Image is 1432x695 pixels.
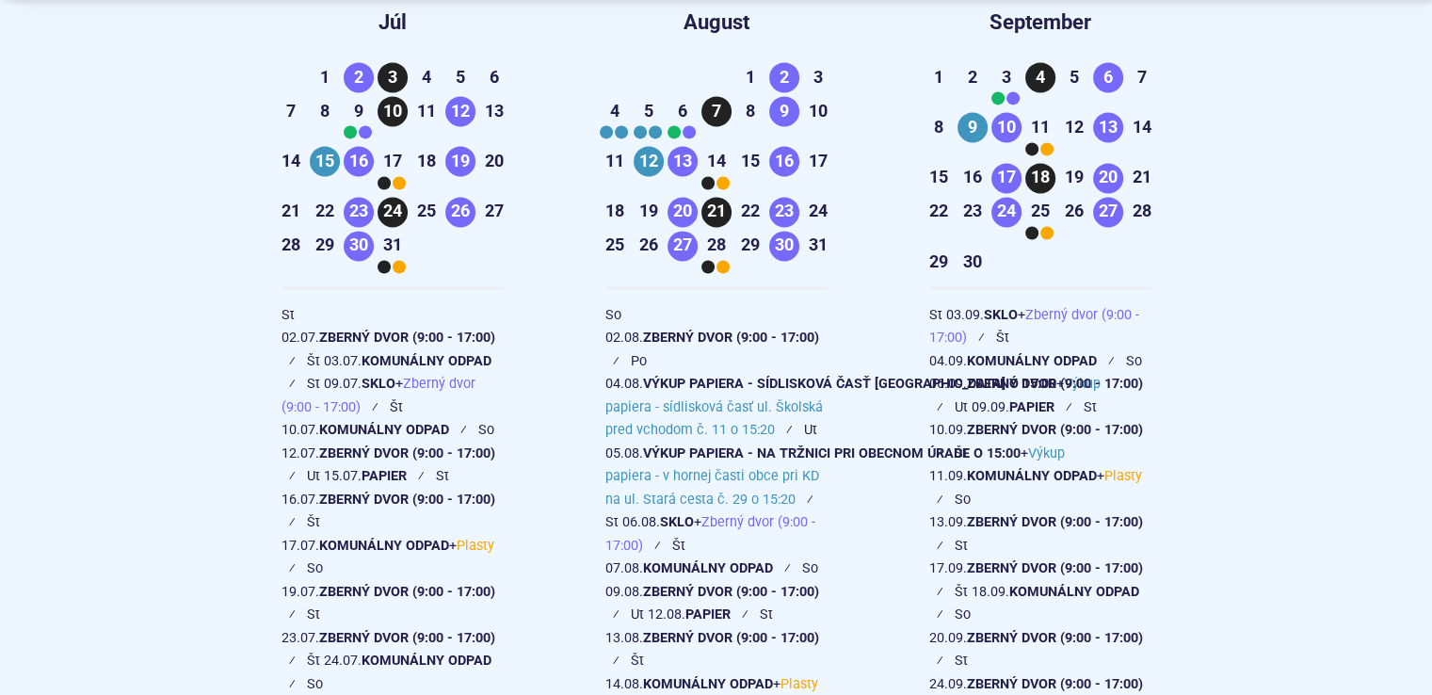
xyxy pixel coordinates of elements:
span: 30 [344,231,374,260]
span: 17 [803,147,833,176]
p: Ut 05.08. + [605,422,1065,507]
span: 15 [310,147,340,176]
span: 27 [1093,197,1123,226]
span: 8 [735,97,765,126]
span: Komunálny odpad [319,538,449,554]
span: 4 [1025,63,1055,92]
span: Zberný dvor (9:00 - 17:00) [929,307,1139,346]
span: 19 [445,147,475,176]
p: Ut 09.09. [955,399,1080,415]
span: Zberný dvor (9:00 - 17:00) [643,630,819,646]
p: So 09.08. [605,560,819,622]
span: 3 [378,63,408,92]
p: Št 11.09. + [929,445,1142,508]
span: 6 [479,63,509,92]
span: 1 [310,63,340,92]
span: 22 [310,197,340,226]
p: Št 04.09. [929,330,1122,368]
span: Sklo [362,376,395,392]
span: 18 [600,197,630,226]
p: So 20.09. [929,606,1143,669]
span: 24 [803,197,833,226]
span: Zberný dvor (9:00 - 17:00) [967,676,1143,692]
span: 19 [1059,163,1089,192]
span: 14 [701,147,732,176]
span: Zberný dvor (9:00 - 17:00) [643,330,819,346]
span: Plasty [457,538,494,554]
span: 27 [668,231,698,260]
span: 30 [769,231,799,260]
span: Zberný dvor (9:00 - 17:00) [967,560,1143,576]
span: Komunálny odpad [1009,584,1139,600]
span: 5 [634,97,664,126]
p: St 16.07. [282,468,495,530]
span: 23 [769,197,799,226]
span: 5 [1059,63,1089,92]
span: 24 [991,197,1022,226]
span: 10 [378,97,408,126]
span: 2 [957,63,988,92]
span: 21 [276,197,306,226]
span: 16 [957,163,988,192]
span: 15 [924,163,954,192]
span: Zberný dvor (9:00 - 17:00) [967,514,1143,530]
span: 10 [803,97,833,126]
span: Komunálny odpad [362,653,491,669]
span: 3 [991,63,1022,92]
span: 12 [445,97,475,126]
span: 18 [1025,163,1055,192]
p: St 13.08. [605,606,819,669]
span: Komunálny odpad [362,353,491,369]
span: 29 [310,231,340,260]
span: 29 [735,231,765,260]
span: Zberný dvor (9:00 - 17:00) [319,445,495,461]
span: 25 [1025,197,1055,226]
span: 28 [1127,197,1157,226]
span: 13 [1093,113,1123,142]
span: 14 [1127,113,1157,142]
span: Papier [362,468,407,484]
span: 11 [1025,113,1055,142]
span: Zberný dvor (9:00 - 17:00) [319,330,495,346]
p: So 02.08. [605,307,819,369]
span: 4 [411,63,442,92]
span: Zberný dvor (9:00 - 17:00) [967,376,1143,392]
span: 21 [701,197,732,226]
p: Št 24.07. [282,653,491,691]
p: Št 03.07. [282,353,491,392]
span: Zberný dvor (9:00 - 17:00) [282,376,475,414]
p: Ut 15.07. [307,468,432,484]
span: Komunálny odpad [967,353,1097,369]
span: Komunálny odpad [319,422,449,438]
span: 4 [600,97,630,126]
span: 8 [310,97,340,126]
span: 20 [479,147,509,176]
span: Zberný dvor (9:00 - 17:00) [319,584,495,600]
span: Zberný dvor (9:00 - 17:00) [319,630,495,646]
span: 1 [924,63,954,92]
p: So 12.07. [282,422,495,484]
span: 22 [735,197,765,226]
span: Zberný dvor (9:00 - 17:00) [643,584,819,600]
span: 1 [735,63,765,92]
span: 9 [344,97,374,126]
span: Výkup papiera - na tržnici pri Obecnom úrade o 15:00 [643,445,1021,461]
span: 29 [924,248,954,277]
p: Ut 12.08. [631,606,756,622]
p: St 10.09. [929,399,1143,461]
span: Sklo [660,514,694,530]
p: St 03.09. + [929,307,1139,346]
span: 16 [344,147,374,176]
span: 15 [735,147,765,176]
span: 6 [668,97,698,126]
p: So 19.07. [282,560,495,622]
span: 27 [479,197,509,226]
span: 23 [344,197,374,226]
p: Št 17.07. + [282,514,494,576]
span: 5 [445,63,475,92]
span: 26 [1059,197,1089,226]
span: 31 [378,231,408,260]
span: 7 [276,97,306,126]
span: 10 [991,113,1022,142]
p: Št 18.09. [929,584,1139,622]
